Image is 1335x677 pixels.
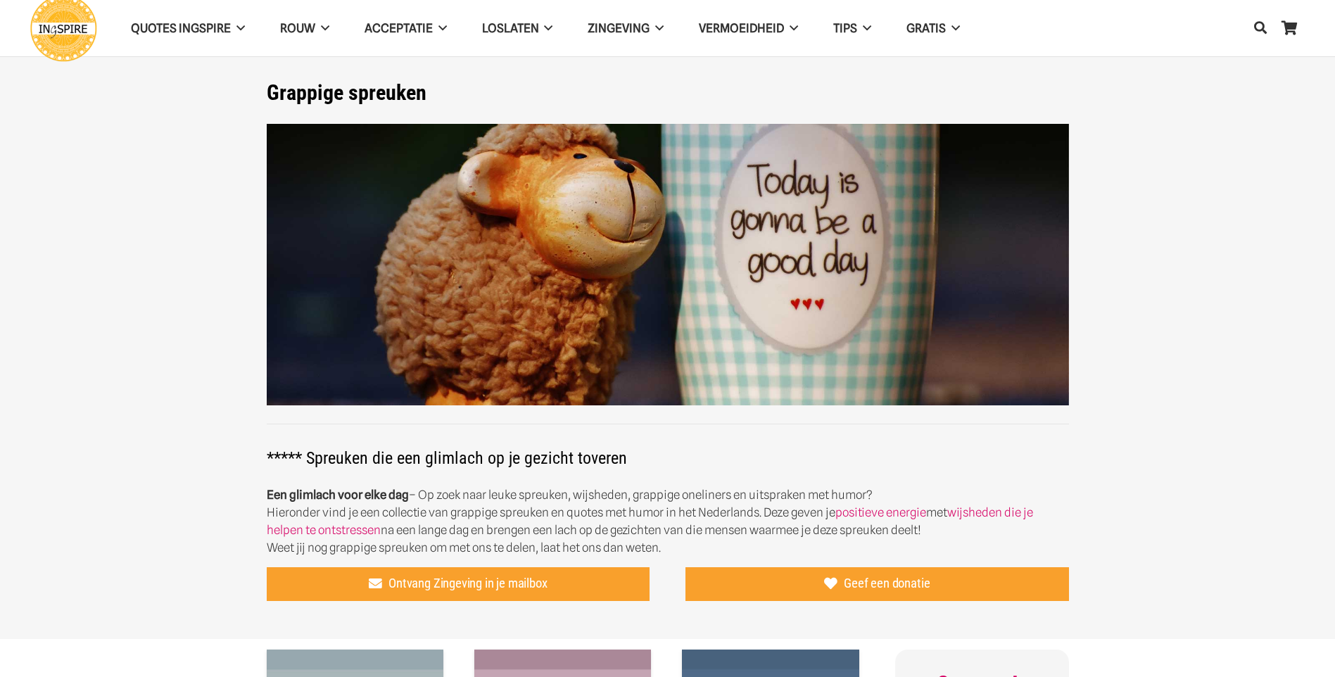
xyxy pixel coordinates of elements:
a: positieve energie [835,505,926,519]
span: Acceptatie [365,21,433,35]
a: TIPS [816,11,889,46]
span: ROUW [280,21,315,35]
span: Loslaten [482,21,539,35]
strong: Een glimlach voor elke dag [267,488,409,502]
a: Ik heb zo hard aan mezelf gewerkt dat ik niet meer mezelf ben © [267,651,443,665]
span: QUOTES INGSPIRE [131,21,231,35]
a: Zingeving [570,11,681,46]
p: – Op zoek naar leuke spreuken, wijsheden, grappige oneliners en uitspraken met humor? Hieronder v... [267,486,1069,557]
a: Acceptatie [347,11,464,46]
a: Geef een donatie [685,567,1069,601]
span: VERMOEIDHEID [699,21,784,35]
img: Leuke korte spreuken en grappige oneliners gezegden leuke spreuken voor op facebook - grappige qu... [267,124,1069,406]
a: Met mindfulness leer je jouw grootste pestkoppen kennen [474,651,651,665]
a: ROUW [262,11,347,46]
h1: Grappige spreuken [267,80,1069,106]
h2: ***** Spreuken die een glimlach op je gezicht toveren [267,430,1069,468]
a: GRATIS [889,11,977,46]
span: GRATIS [906,21,946,35]
span: TIPS [833,21,857,35]
a: QUOTES INGSPIRE [113,11,262,46]
a: De kunst van het weten is weten wat te negeren [682,651,859,665]
a: Zoeken [1246,11,1274,45]
a: Ontvang Zingeving in je mailbox [267,567,650,601]
a: VERMOEIDHEID [681,11,816,46]
span: Zingeving [588,21,650,35]
span: Ontvang Zingeving in je mailbox [388,576,547,591]
span: Geef een donatie [844,576,930,591]
a: Loslaten [464,11,571,46]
